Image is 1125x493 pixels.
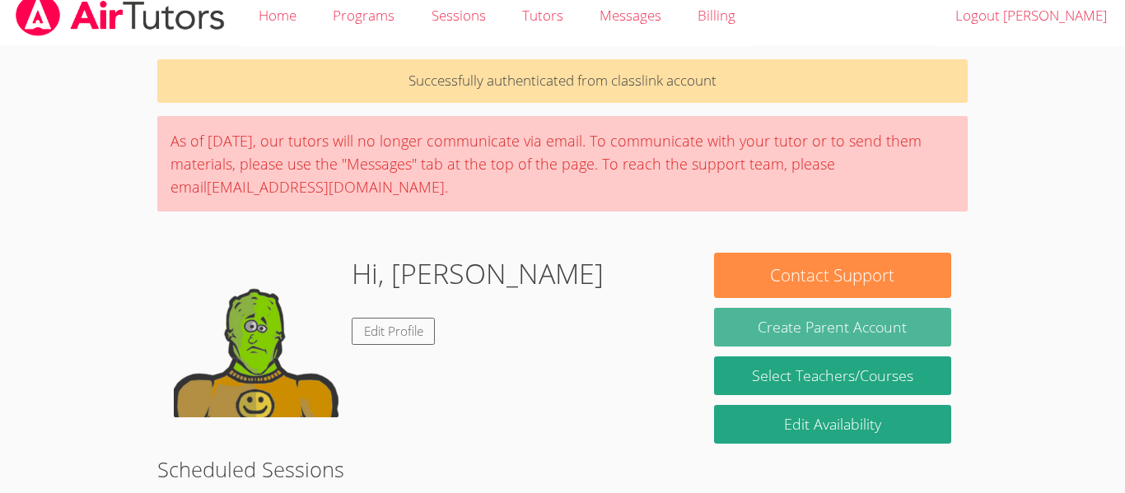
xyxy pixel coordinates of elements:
button: Contact Support [714,253,951,298]
button: Create Parent Account [714,308,951,346]
a: Edit Profile [352,318,436,345]
img: default.png [174,253,338,417]
span: Messages [600,6,661,25]
a: Select Teachers/Courses [714,356,951,395]
a: Edit Availability [714,405,951,444]
p: Successfully authenticated from classlink account [157,59,968,103]
h1: Hi, [PERSON_NAME] [352,253,604,295]
h2: Scheduled Sessions [157,453,968,485]
div: As of [DATE], our tutors will no longer communicate via email. To communicate with your tutor or ... [157,116,968,212]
